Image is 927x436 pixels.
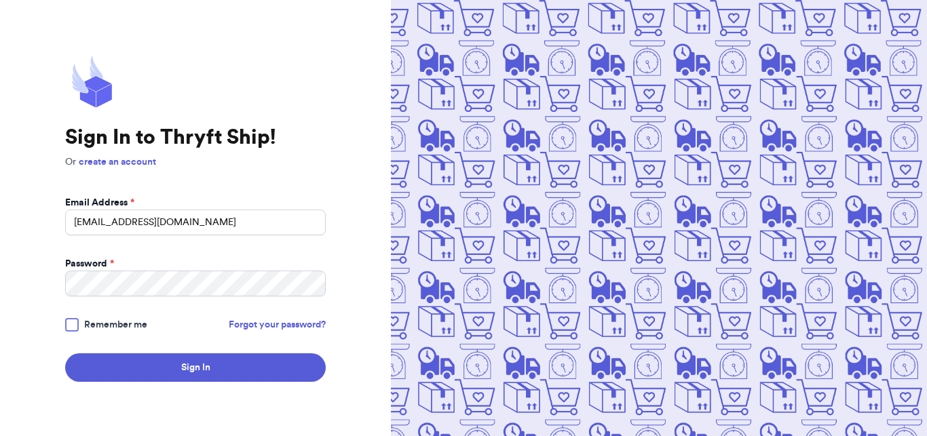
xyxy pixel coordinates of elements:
[65,125,326,150] h1: Sign In to Thryft Ship!
[65,353,326,382] button: Sign In
[65,196,134,210] label: Email Address
[79,157,156,167] a: create an account
[65,257,114,271] label: Password
[65,155,326,169] p: Or
[84,318,147,332] span: Remember me
[229,318,326,332] a: Forgot your password?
